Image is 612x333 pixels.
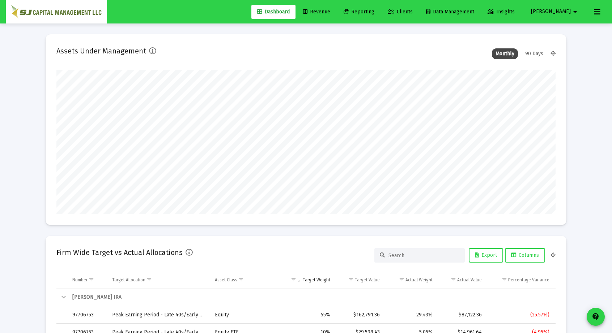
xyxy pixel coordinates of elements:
span: [PERSON_NAME] [531,9,571,15]
button: [PERSON_NAME] [522,4,588,19]
span: Dashboard [257,9,290,15]
td: 97706753 [67,306,107,324]
span: Data Management [426,9,474,15]
a: Revenue [297,5,336,19]
div: 29.43% [390,311,433,319]
div: [PERSON_NAME] IRA [72,294,605,301]
span: Show filter options for column 'Target Weight' [291,277,296,282]
span: Clients [388,9,413,15]
div: Asset Class [215,277,237,283]
a: Data Management [420,5,480,19]
span: Show filter options for column 'Asset Class' [238,277,244,282]
span: Reporting [344,9,374,15]
td: Column Percentage Variance [487,271,554,289]
button: Columns [505,248,545,263]
div: Actual Weight [405,277,433,283]
mat-icon: contact_support [591,312,600,321]
div: 90 Days [522,48,547,59]
a: Insights [482,5,520,19]
td: Column Actual Value [438,271,487,289]
td: Column Target Allocation [107,271,210,289]
td: Column Actual Weight [385,271,438,289]
div: 55% [288,311,330,319]
div: $87,122.36 [443,311,482,319]
div: (25.57%) [492,311,549,319]
div: Target Weight [303,277,330,283]
span: Show filter options for column 'Percentage Variance' [502,277,507,282]
td: Column Asset Class [210,271,283,289]
td: Equity [210,306,283,324]
div: $162,791.36 [340,311,379,319]
td: Column Number [67,271,107,289]
td: Column Dollar Variance [554,271,612,289]
td: Collapse [56,289,67,306]
span: Show filter options for column 'Target Value' [348,277,354,282]
span: Show filter options for column 'Target Allocation' [146,277,152,282]
span: Revenue [303,9,330,15]
div: Number [72,277,88,283]
input: Search [388,252,459,259]
h2: Assets Under Management [56,45,146,57]
mat-icon: arrow_drop_down [571,5,579,19]
td: Column Target Value [335,271,384,289]
td: Column Target Weight [283,271,335,289]
span: Show filter options for column 'Number' [89,277,94,282]
span: Export [475,252,497,258]
a: Reporting [338,5,380,19]
div: Target Value [355,277,380,283]
button: Export [469,248,503,263]
td: Peak Earning Period - Late 40s/Early 50s [107,306,210,324]
div: Percentage Variance [508,277,549,283]
div: Actual Value [457,277,482,283]
span: Columns [511,252,539,258]
span: Show filter options for column 'Actual Value' [451,277,456,282]
a: Dashboard [251,5,296,19]
div: Target Allocation [112,277,145,283]
span: Show filter options for column 'Actual Weight' [399,277,404,282]
span: Insights [488,9,515,15]
a: Clients [382,5,418,19]
h2: Firm Wide Target vs Actual Allocations [56,247,183,258]
div: Monthly [492,48,518,59]
img: Dashboard [11,5,102,19]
